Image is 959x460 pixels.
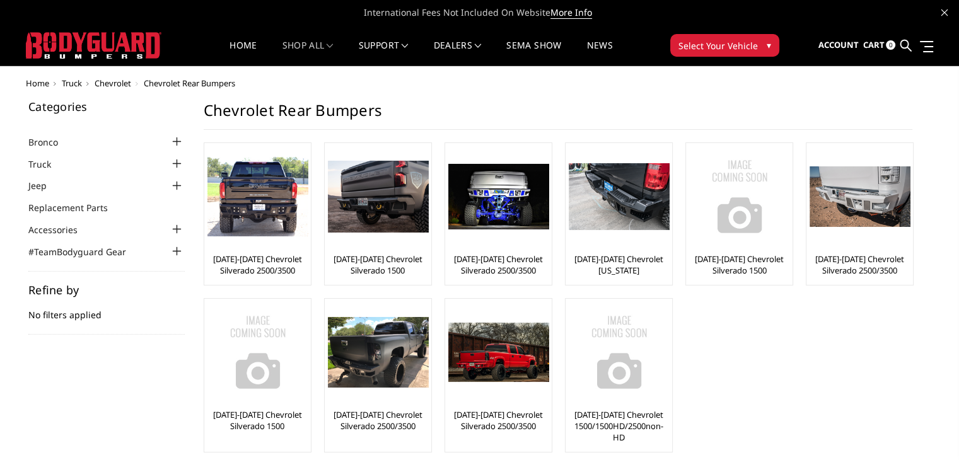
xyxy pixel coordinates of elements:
[863,39,884,50] span: Cart
[550,6,592,19] a: More Info
[689,146,790,247] img: No Image
[767,38,771,52] span: ▾
[359,41,409,66] a: Support
[328,409,428,432] a: [DATE]-[DATE] Chevrolet Silverado 2500/3500
[282,41,334,66] a: shop all
[678,39,758,52] span: Select Your Vehicle
[28,284,185,335] div: No filters applied
[818,28,858,62] a: Account
[144,78,235,89] span: Chevrolet Rear Bumpers
[810,253,910,276] a: [DATE]-[DATE] Chevrolet Silverado 2500/3500
[448,253,549,276] a: [DATE]-[DATE] Chevrolet Silverado 2500/3500
[28,135,74,149] a: Bronco
[886,40,895,50] span: 0
[434,41,482,66] a: Dealers
[28,284,185,296] h5: Refine by
[586,41,612,66] a: News
[670,34,779,57] button: Select Your Vehicle
[204,101,912,130] h1: Chevrolet Rear Bumpers
[230,41,257,66] a: Home
[207,409,308,432] a: [DATE]-[DATE] Chevrolet Silverado 1500
[818,39,858,50] span: Account
[28,179,62,192] a: Jeep
[28,158,67,171] a: Truck
[569,409,669,443] a: [DATE]-[DATE] Chevrolet 1500/1500HD/2500non-HD
[207,253,308,276] a: [DATE]-[DATE] Chevrolet Silverado 2500/3500
[207,302,308,403] img: No Image
[328,253,428,276] a: [DATE]-[DATE] Chevrolet Silverado 1500
[95,78,131,89] a: Chevrolet
[26,32,161,59] img: BODYGUARD BUMPERS
[569,253,669,276] a: [DATE]-[DATE] Chevrolet [US_STATE]
[28,223,93,236] a: Accessories
[689,253,789,276] a: [DATE]-[DATE] Chevrolet Silverado 1500
[28,201,124,214] a: Replacement Parts
[569,302,670,403] img: No Image
[689,146,789,247] a: No Image
[863,28,895,62] a: Cart 0
[28,245,142,258] a: #TeamBodyguard Gear
[62,78,82,89] a: Truck
[28,101,185,112] h5: Categories
[448,409,549,432] a: [DATE]-[DATE] Chevrolet Silverado 2500/3500
[26,78,49,89] a: Home
[506,41,561,66] a: SEMA Show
